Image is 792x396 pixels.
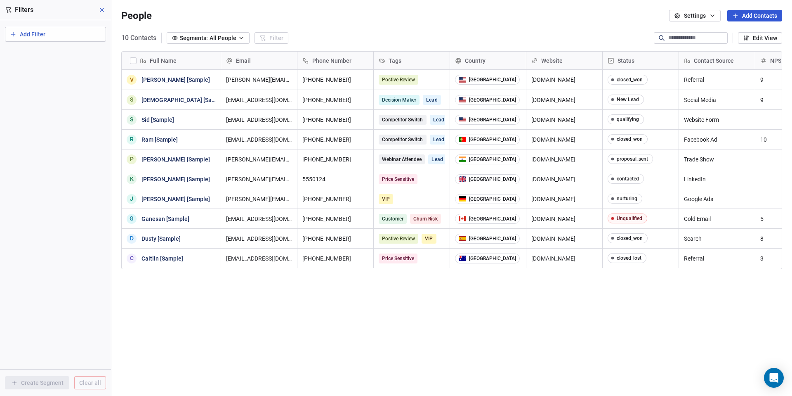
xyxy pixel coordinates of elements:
[531,235,575,242] a: [DOMAIN_NAME]
[469,117,516,123] div: [GEOGRAPHIC_DATA]
[684,155,750,164] span: Trade Show
[226,235,292,243] span: [EMAIL_ADDRESS][DOMAIN_NAME]
[302,195,368,203] span: [PHONE_NUMBER]
[130,175,134,183] div: K
[617,216,642,221] div: Unqualified
[379,234,418,244] span: Postive Review
[312,57,351,65] span: Phone Number
[302,175,368,183] span: 5550124
[255,32,288,44] button: Filter
[738,32,782,44] button: Edit View
[121,33,156,43] span: 10 Contacts
[226,116,292,124] span: [EMAIL_ADDRESS][DOMAIN_NAME]
[226,155,292,164] span: [PERSON_NAME][EMAIL_ADDRESS][DOMAIN_NAME]
[302,215,368,223] span: [PHONE_NUMBER]
[531,136,575,143] a: [DOMAIN_NAME]
[450,52,526,69] div: Country
[236,57,251,65] span: Email
[141,255,183,262] a: Caitlin [Sample]
[469,176,516,182] div: [GEOGRAPHIC_DATA]
[379,115,427,125] span: Competitor Switch
[379,95,420,105] span: Decision Maker
[297,52,373,69] div: Phone Number
[141,156,210,163] a: [PERSON_NAME] [Sample]
[465,57,486,65] span: Country
[141,216,189,222] a: Ganesan [Sample]
[122,70,221,380] div: grid
[617,196,637,202] div: nurturing
[684,135,750,144] span: Facebook Ad
[141,76,210,83] a: [PERSON_NAME] [Sample]
[531,116,575,123] a: [DOMAIN_NAME]
[469,256,516,261] div: [GEOGRAPHIC_DATA]
[141,136,178,143] a: Ram [Sample]
[379,75,418,85] span: Postive Review
[226,76,292,84] span: [PERSON_NAME][EMAIL_ADDRESS][DOMAIN_NAME]
[684,235,750,243] span: Search
[469,196,516,202] div: [GEOGRAPHIC_DATA]
[302,135,368,144] span: [PHONE_NUMBER]
[684,215,750,223] span: Cold Email
[302,116,368,124] span: [PHONE_NUMBER]
[617,77,643,83] div: closed_won
[379,214,407,224] span: Customer
[210,34,236,43] span: All People
[617,116,639,122] div: qualifying
[302,235,368,243] span: [PHONE_NUMBER]
[226,195,292,203] span: [PERSON_NAME][EMAIL_ADDRESS][DOMAIN_NAME]
[379,135,427,145] span: Competitor Switch
[430,115,448,125] span: Lead
[130,214,134,223] div: G
[469,137,516,142] div: [GEOGRAPHIC_DATA]
[226,175,292,183] span: [PERSON_NAME][EMAIL_ADDRESS][DOMAIN_NAME]
[764,368,784,388] div: Open Intercom Messenger
[422,234,436,244] span: VIP
[226,96,292,104] span: [EMAIL_ADDRESS][DOMAIN_NAME]
[389,57,401,65] span: Tags
[423,95,441,105] span: Lead
[531,216,575,222] a: [DOMAIN_NAME]
[130,95,133,104] div: S
[617,97,639,102] div: New Lead
[531,97,575,103] a: [DOMAIN_NAME]
[603,52,679,69] div: Status
[430,135,448,145] span: Lead
[617,176,639,182] div: contacted
[374,52,450,69] div: Tags
[617,156,648,162] div: proposal_sent
[469,157,516,162] div: [GEOGRAPHIC_DATA]
[121,9,152,22] span: People
[727,10,782,21] button: Add Contacts
[302,76,368,84] span: [PHONE_NUMBER]
[379,254,417,263] span: Price Sensitive
[226,254,292,263] span: [EMAIL_ADDRESS][DOMAIN_NAME]
[130,194,133,203] div: J
[130,254,134,263] div: C
[618,57,634,65] span: Status
[469,77,516,83] div: [GEOGRAPHIC_DATA]
[617,255,641,261] div: closed_lost
[302,155,368,164] span: [PHONE_NUMBER]
[684,116,750,124] span: Website Form
[130,234,134,243] div: D
[379,154,425,164] span: Webinar Attendee
[428,154,446,164] span: Lead
[130,135,134,144] div: R
[526,52,602,69] div: Website
[531,176,575,183] a: [DOMAIN_NAME]
[531,255,575,262] a: [DOMAIN_NAME]
[617,235,643,241] div: closed_won
[130,155,134,164] div: P
[679,52,755,69] div: Contact Source
[684,76,750,84] span: Referral
[379,174,417,184] span: Price Sensitive
[469,216,516,222] div: [GEOGRAPHIC_DATA]
[617,136,643,142] div: closed_won
[531,196,575,202] a: [DOMAIN_NAME]
[684,254,750,263] span: Referral
[531,76,575,83] a: [DOMAIN_NAME]
[684,175,750,183] span: LinkedIn
[410,214,441,224] span: Churn Risk
[141,235,181,242] a: Dusty [Sample]
[141,116,174,123] a: Sid [Sample]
